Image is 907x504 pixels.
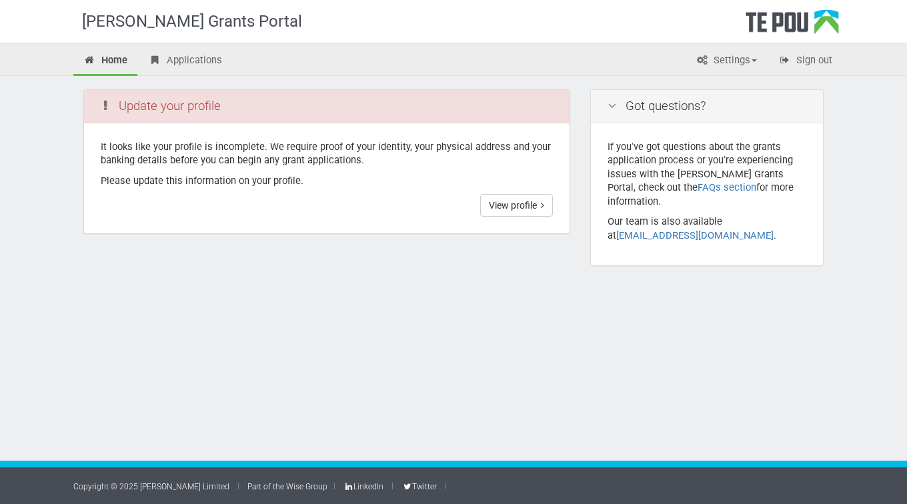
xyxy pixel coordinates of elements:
[698,181,756,193] a: FAQs section
[401,482,436,491] a: Twitter
[608,140,806,209] p: If you've got questions about the grants application process or you're experiencing issues with t...
[608,215,806,242] p: Our team is also available at .
[139,47,232,76] a: Applications
[247,482,327,491] a: Part of the Wise Group
[768,47,842,76] a: Sign out
[101,174,553,188] p: Please update this information on your profile.
[480,194,553,217] a: View profile
[101,140,553,167] p: It looks like your profile is incomplete. We require proof of your identity, your physical addres...
[591,90,823,123] div: Got questions?
[746,9,839,43] div: Te Pou Logo
[343,482,383,491] a: LinkedIn
[616,229,774,241] a: [EMAIL_ADDRESS][DOMAIN_NAME]
[73,47,137,76] a: Home
[686,47,767,76] a: Settings
[84,90,570,123] div: Update your profile
[73,482,229,491] a: Copyright © 2025 [PERSON_NAME] Limited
